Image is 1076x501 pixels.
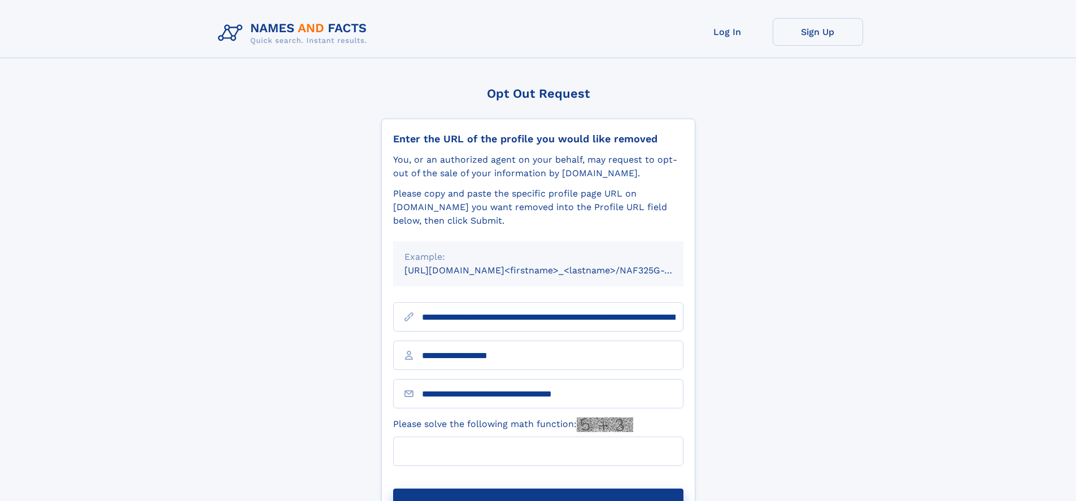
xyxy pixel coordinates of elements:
[404,265,705,276] small: [URL][DOMAIN_NAME]<firstname>_<lastname>/NAF325G-xxxxxxxx
[381,86,695,101] div: Opt Out Request
[393,187,683,228] div: Please copy and paste the specific profile page URL on [DOMAIN_NAME] you want removed into the Pr...
[393,133,683,145] div: Enter the URL of the profile you would like removed
[682,18,773,46] a: Log In
[393,417,633,432] label: Please solve the following math function:
[404,250,672,264] div: Example:
[214,18,376,49] img: Logo Names and Facts
[393,153,683,180] div: You, or an authorized agent on your behalf, may request to opt-out of the sale of your informatio...
[773,18,863,46] a: Sign Up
